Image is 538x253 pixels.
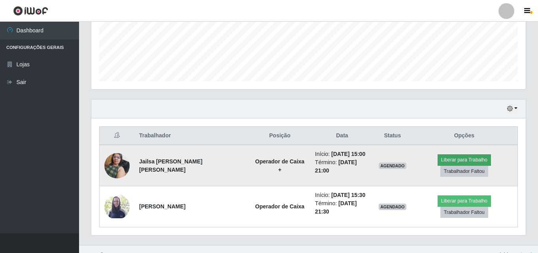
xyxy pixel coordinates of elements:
img: 1749692047494.jpeg [104,149,130,182]
th: Opções [411,127,518,145]
strong: Jailsa [PERSON_NAME] [PERSON_NAME] [139,158,202,173]
img: CoreUI Logo [13,6,48,16]
li: Término: [315,158,369,175]
time: [DATE] 15:30 [331,192,365,198]
li: Início: [315,150,369,158]
img: 1751565100941.jpeg [104,195,130,218]
li: Início: [315,191,369,199]
th: Status [374,127,411,145]
span: AGENDADO [379,204,406,210]
time: [DATE] 15:00 [331,151,365,157]
th: Posição [249,127,310,145]
strong: Operador de Caixa [255,203,305,210]
span: AGENDADO [379,163,406,169]
button: Trabalhador Faltou [440,207,488,218]
button: Liberar para Trabalho [438,195,491,206]
button: Trabalhador Faltou [440,166,488,177]
th: Data [310,127,374,145]
li: Término: [315,199,369,216]
button: Liberar para Trabalho [438,154,491,165]
strong: [PERSON_NAME] [139,203,185,210]
strong: Operador de Caixa + [255,158,305,173]
th: Trabalhador [134,127,249,145]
